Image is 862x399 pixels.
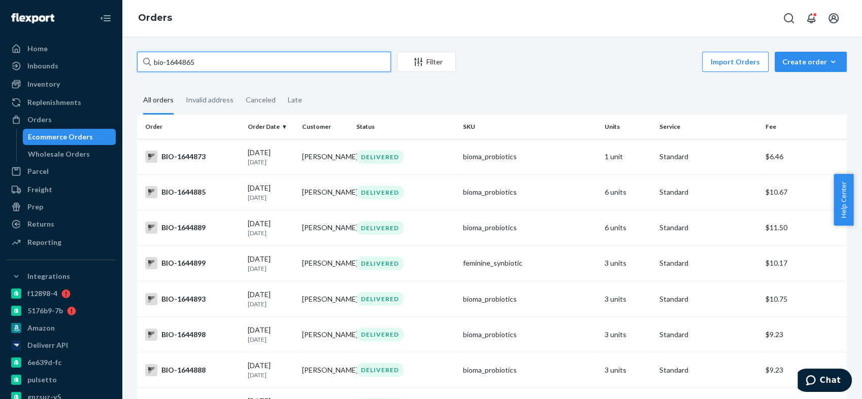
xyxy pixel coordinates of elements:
[27,202,43,212] div: Prep
[145,257,240,269] div: BIO-1644899
[601,352,655,388] td: 3 units
[463,223,597,233] div: bioma_probiotics
[23,146,116,162] a: Wholesale Orders
[601,174,655,210] td: 6 units
[248,371,294,379] p: [DATE]
[601,245,655,281] td: 3 units
[145,293,240,305] div: BIO-1644893
[463,152,597,162] div: bioma_probiotics
[834,174,853,226] button: Help Center
[145,364,240,376] div: BIO-1644888
[659,365,758,375] p: Standard
[28,132,93,142] div: Ecommerce Orders
[27,115,52,125] div: Orders
[138,12,172,23] a: Orders
[298,245,352,281] td: [PERSON_NAME]
[659,152,758,162] p: Standard
[248,325,294,344] div: [DATE]
[23,129,116,145] a: Ecommerce Orders
[248,289,294,308] div: [DATE]
[761,352,847,388] td: $9.23
[761,245,847,281] td: $10.17
[145,222,240,234] div: BIO-1644889
[6,112,116,128] a: Orders
[601,139,655,174] td: 1 unit
[6,94,116,111] a: Replenishments
[352,115,459,139] th: Status
[6,163,116,179] a: Parcel
[95,8,116,28] button: Close Navigation
[659,187,758,197] p: Standard
[6,372,116,388] a: pulsetto
[659,223,758,233] p: Standard
[27,306,63,316] div: 5176b9-7b
[248,264,294,273] p: [DATE]
[463,294,597,304] div: bioma_probiotics
[6,268,116,284] button: Integrations
[27,323,55,333] div: Amazon
[302,122,348,131] div: Customer
[463,330,597,340] div: bioma_probiotics
[288,87,302,113] div: Late
[248,148,294,166] div: [DATE]
[782,57,839,67] div: Create order
[6,182,116,198] a: Freight
[779,8,799,28] button: Open Search Box
[143,87,174,115] div: All orders
[248,254,294,273] div: [DATE]
[601,317,655,352] td: 3 units
[702,52,769,72] button: Import Orders
[463,258,597,268] div: feminine_synbiotic
[137,115,244,139] th: Order
[137,52,391,72] input: Search orders
[6,76,116,92] a: Inventory
[145,329,240,341] div: BIO-1644898
[27,271,70,281] div: Integrations
[298,317,352,352] td: [PERSON_NAME]
[6,337,116,353] a: Deliverr API
[601,281,655,317] td: 3 units
[356,186,404,199] div: DELIVERED
[27,166,49,176] div: Parcel
[248,229,294,237] p: [DATE]
[27,357,61,368] div: 6e639d-fc
[6,41,116,57] a: Home
[6,234,116,250] a: Reporting
[244,115,298,139] th: Order Date
[6,216,116,232] a: Returns
[27,340,68,350] div: Deliverr API
[27,288,57,299] div: f12898-4
[130,4,180,33] ol: breadcrumbs
[659,258,758,268] p: Standard
[775,52,847,72] button: Create order
[298,352,352,388] td: [PERSON_NAME]
[27,237,61,247] div: Reporting
[298,139,352,174] td: [PERSON_NAME]
[761,139,847,174] td: $6.46
[186,87,234,113] div: Invalid address
[27,185,52,195] div: Freight
[761,174,847,210] td: $10.67
[27,375,57,385] div: pulsetto
[27,97,81,107] div: Replenishments
[248,183,294,202] div: [DATE]
[463,187,597,197] div: bioma_probiotics
[463,365,597,375] div: bioma_probiotics
[823,8,844,28] button: Open account menu
[246,87,276,113] div: Canceled
[397,57,455,67] div: Filter
[356,221,404,235] div: DELIVERED
[801,8,821,28] button: Open notifications
[761,210,847,245] td: $11.50
[356,292,404,306] div: DELIVERED
[356,328,404,341] div: DELIVERED
[659,330,758,340] p: Standard
[248,193,294,202] p: [DATE]
[6,285,116,302] a: f12898-4
[6,58,116,74] a: Inbounds
[761,281,847,317] td: $10.75
[356,150,404,164] div: DELIVERED
[298,174,352,210] td: [PERSON_NAME]
[798,369,852,394] iframe: Opens a widget where you can chat to one of our agents
[761,115,847,139] th: Fee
